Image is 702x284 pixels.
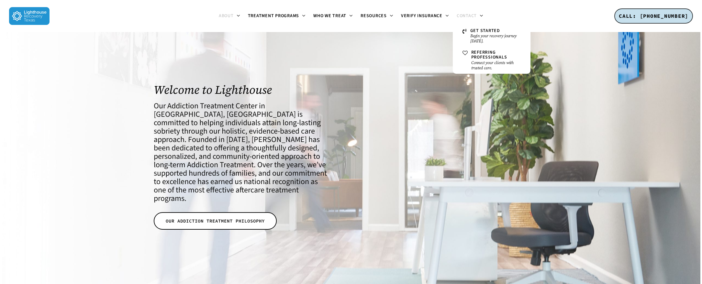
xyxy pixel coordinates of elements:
span: Who We Treat [313,13,346,19]
span: Get Started [470,27,500,34]
span: Contact [457,13,477,19]
a: Referring ProfessionalsConnect your clients with trusted care. [459,47,524,74]
a: Verify Insurance [397,14,453,19]
small: Connect your clients with trusted care. [471,60,521,71]
a: Treatment Programs [244,14,310,19]
a: Who We Treat [309,14,357,19]
a: Get StartedBegin your recovery journey [DATE]. [459,25,524,47]
a: CALL: [PHONE_NUMBER] [614,8,693,24]
a: Resources [357,14,397,19]
img: Lighthouse Recovery Texas [9,7,50,25]
span: About [219,13,234,19]
span: Resources [361,13,387,19]
a: Contact [453,14,487,19]
span: Treatment Programs [248,13,299,19]
h1: Welcome to Lighthouse [154,83,331,96]
small: Begin your recovery journey [DATE]. [470,33,521,44]
span: Referring Professionals [471,49,507,60]
span: Verify Insurance [401,13,442,19]
span: OUR ADDICTION TREATMENT PHILOSOPHY [166,218,265,224]
h4: Our Addiction Treatment Center in [GEOGRAPHIC_DATA], [GEOGRAPHIC_DATA] is committed to helping in... [154,102,331,203]
a: About [215,14,244,19]
span: CALL: [PHONE_NUMBER] [619,13,688,19]
a: OUR ADDICTION TREATMENT PHILOSOPHY [154,212,277,230]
